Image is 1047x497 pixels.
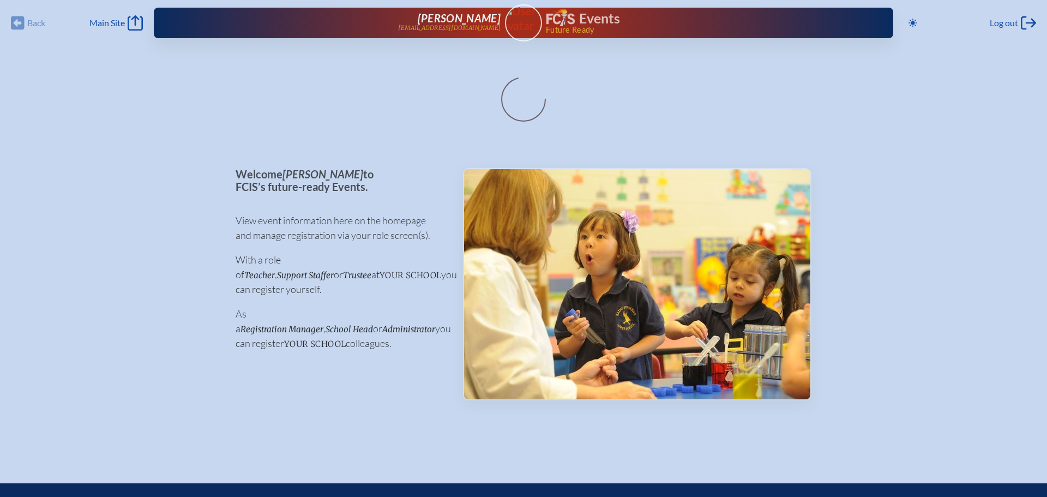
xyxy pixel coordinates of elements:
[277,270,334,280] span: Support Staffer
[343,270,371,280] span: Trustee
[546,26,858,34] span: Future Ready
[189,12,501,34] a: [PERSON_NAME][EMAIL_ADDRESS][DOMAIN_NAME]
[382,324,435,334] span: Administrator
[990,17,1018,28] span: Log out
[418,11,501,25] span: [PERSON_NAME]
[240,324,323,334] span: Registration Manager
[236,168,446,193] p: Welcome to FCIS’s future-ready Events.
[89,15,143,31] a: Main Site
[236,213,446,243] p: View event information here on the homepage and manage registration via your role screen(s).
[546,9,858,34] div: FCIS Events — Future ready
[398,25,501,32] p: [EMAIL_ADDRESS][DOMAIN_NAME]
[284,339,346,349] span: your school
[464,169,810,399] img: Events
[380,270,441,280] span: your school
[236,307,446,351] p: As a , or you can register colleagues.
[326,324,373,334] span: School Head
[505,4,542,41] a: User Avatar
[282,167,363,181] span: [PERSON_NAME]
[89,17,125,28] span: Main Site
[500,4,546,33] img: User Avatar
[244,270,275,280] span: Teacher
[236,253,446,297] p: With a role of , or at you can register yourself.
